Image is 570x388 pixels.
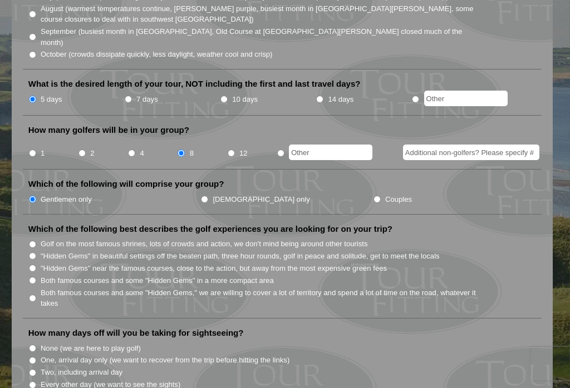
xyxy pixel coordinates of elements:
label: Golf on the most famous shrines, lots of crowds and action, we don't mind being around other tour... [41,238,368,250]
label: 1 [41,148,45,159]
input: Other [289,145,372,160]
label: Couples [385,194,412,205]
label: October (crowds dissipate quickly, less daylight, weather cool and crisp) [41,49,273,60]
label: "Hidden Gems" in beautiful settings off the beaten path, three hour rounds, golf in peace and sol... [41,251,440,262]
label: Which of the following best describes the golf experiences you are looking for on your trip? [28,223,392,235]
label: How many days off will you be taking for sightseeing? [28,327,244,339]
input: Additional non-golfers? Please specify # [403,145,539,160]
label: Which of the following will comprise your group? [28,178,224,190]
label: Both famous courses and some "Hidden Gems" in a more compact area [41,275,274,286]
label: None (we are here to play golf) [41,343,141,354]
label: Gentlemen only [41,194,92,205]
label: 4 [140,148,144,159]
label: 14 days [328,94,353,105]
label: 8 [190,148,194,159]
label: 7 days [136,94,158,105]
label: 2 [90,148,94,159]
label: 10 days [232,94,258,105]
label: What is the desired length of your tour, NOT including the first and last travel days? [28,78,361,89]
input: Other [424,91,508,106]
label: Both famous courses and some "Hidden Gems," we are willing to cover a lot of territory and spend ... [41,287,480,309]
label: August (warmest temperatures continue, [PERSON_NAME] purple, busiest month in [GEOGRAPHIC_DATA][P... [41,3,480,25]
label: [DEMOGRAPHIC_DATA] only [213,194,309,205]
label: How many golfers will be in your group? [28,125,189,136]
label: 5 days [41,94,62,105]
label: September (busiest month in [GEOGRAPHIC_DATA], Old Course at [GEOGRAPHIC_DATA][PERSON_NAME] close... [41,26,480,48]
label: 12 [239,148,248,159]
label: Two, including arrival day [41,367,122,378]
label: One, arrival day only (we want to recover from the trip before hitting the links) [41,355,289,366]
label: "Hidden Gems" near the famous courses, close to the action, but away from the most expensive gree... [41,263,387,274]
